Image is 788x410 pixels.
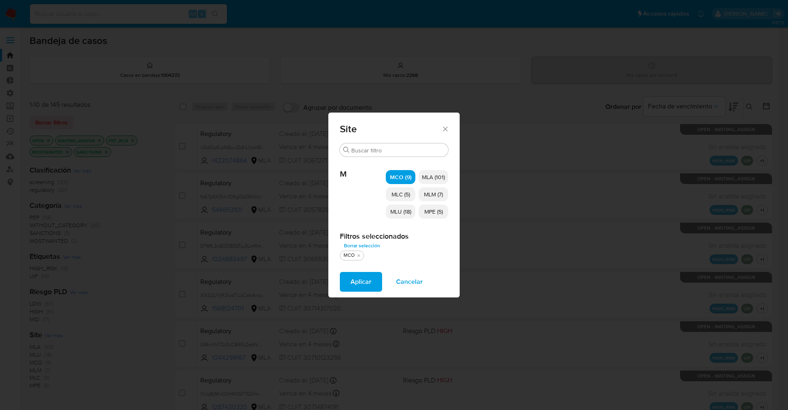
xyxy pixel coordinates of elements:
button: quitar MCO [355,252,362,259]
div: MCO (9) [386,170,415,184]
button: Aplicar [340,272,382,292]
div: MLC (5) [386,187,415,201]
span: Site [340,124,441,134]
span: MPE (5) [424,207,443,216]
span: MLC (5) [392,190,410,198]
h2: Filtros seleccionados [340,232,448,241]
div: MPE (5) [419,205,448,219]
div: MLA (101) [419,170,448,184]
span: MCO (9) [390,173,412,181]
span: MLU (18) [390,207,411,216]
button: Buscar [343,147,350,153]
span: MLA (101) [422,173,445,181]
span: Borrar selección [344,242,380,250]
span: Aplicar [350,273,371,291]
div: MLM (7) [419,187,448,201]
input: Buscar filtro [351,147,445,154]
div: MLU (18) [386,205,415,219]
button: Cerrar [441,125,449,132]
button: Borrar selección [340,241,384,251]
span: Cancelar [396,273,423,291]
span: M [340,157,386,179]
button: Cancelar [385,272,433,292]
span: MLM (7) [424,190,443,198]
div: MCO [342,252,356,259]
